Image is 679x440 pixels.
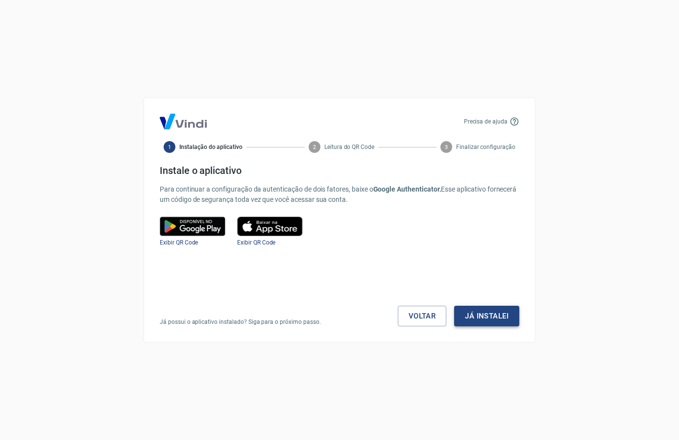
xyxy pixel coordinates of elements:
a: Voltar [398,306,447,326]
span: Finalizar configuração [456,143,515,151]
p: Já possui o aplicativo instalado? Siga para o próximo passo. [160,318,321,326]
text: 3 [445,144,448,150]
a: Exibir QR Code [237,239,275,246]
text: 2 [313,144,316,150]
text: 1 [168,144,171,150]
span: Instalação do aplicativo [179,143,242,151]
h4: Instale o aplicativo [160,165,519,176]
b: Google Authenticator. [373,185,441,193]
button: Já instalei [454,306,519,326]
img: google play [160,217,225,236]
p: Precisa de ajuda [464,117,508,126]
p: Para continuar a configuração da autenticação de dois fatores, baixe o Esse aplicativo fornecerá ... [160,184,519,205]
span: Leitura do QR Code [324,143,374,151]
img: Logo Vind [160,114,207,129]
img: play [237,217,303,236]
a: Exibir QR Code [160,239,198,246]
